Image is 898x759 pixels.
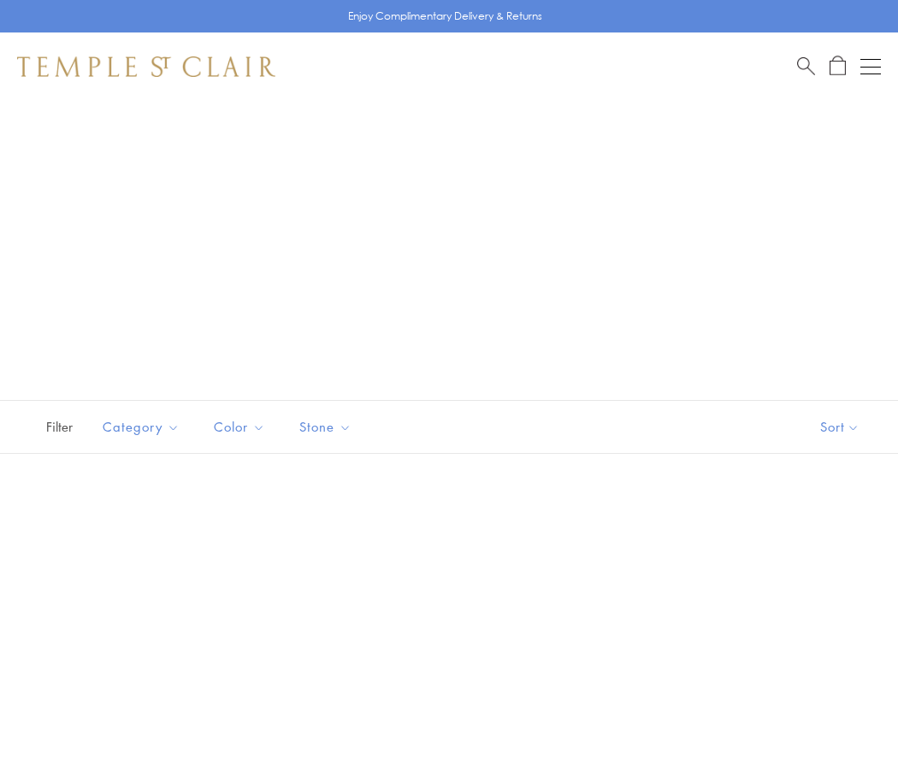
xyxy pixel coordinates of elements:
[348,8,542,25] p: Enjoy Complimentary Delivery & Returns
[94,416,192,438] span: Category
[782,401,898,453] button: Show sort by
[287,408,364,446] button: Stone
[830,56,846,77] a: Open Shopping Bag
[860,56,881,77] button: Open navigation
[797,56,815,77] a: Search
[90,408,192,446] button: Category
[291,416,364,438] span: Stone
[201,408,278,446] button: Color
[205,416,278,438] span: Color
[17,56,275,77] img: Temple St. Clair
